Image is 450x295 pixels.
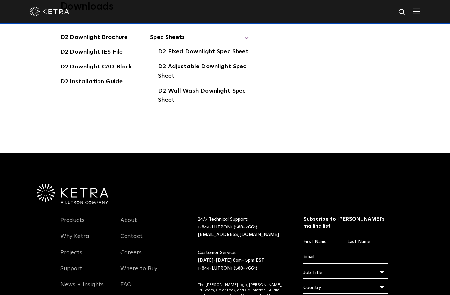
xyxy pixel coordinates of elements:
a: 1-844-LUTRON1 (588-7661) [198,266,257,271]
a: D2 Downlight Brochure [60,33,127,43]
a: 1-844-LUTRON1 (588-7661) [198,225,257,229]
input: Last Name [347,236,388,248]
a: Projects [60,249,82,264]
a: About [120,217,137,232]
input: First Name [303,236,344,248]
a: Careers [120,249,142,264]
a: Why Ketra [60,233,89,248]
a: D2 Adjustable Downlight Spec Sheet [158,62,249,82]
span: Spec Sheets [150,33,249,47]
div: Country [303,282,388,294]
a: Where to Buy [120,265,157,280]
a: [EMAIL_ADDRESS][DOMAIN_NAME] [198,232,279,237]
p: Customer Service: [DATE]-[DATE] 8am- 5pm EST [198,249,287,272]
a: D2 Installation Guide [60,77,123,88]
a: Support [60,265,82,280]
a: D2 Wall Wash Downlight Spec Sheet [158,86,249,106]
a: D2 Downlight IES File [60,47,123,58]
input: Email [303,251,388,263]
h3: Subscribe to [PERSON_NAME]’s mailing list [303,216,388,229]
p: 24/7 Technical Support: [198,216,287,239]
img: Hamburger%20Nav.svg [413,8,420,14]
img: Ketra-aLutronCo_White_RGB [37,184,108,204]
a: D2 Fixed Downlight Spec Sheet [158,47,248,58]
img: ketra-logo-2019-white [30,7,69,16]
a: Products [60,217,85,232]
a: D2 Downlight CAD Block [60,62,132,73]
a: Contact [120,233,143,248]
img: search icon [398,8,406,16]
div: Job Title [303,266,388,279]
